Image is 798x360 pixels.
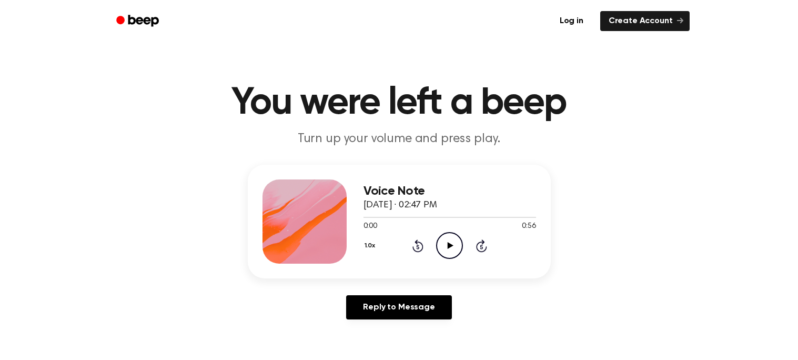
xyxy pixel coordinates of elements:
span: 0:00 [363,221,377,232]
a: Create Account [600,11,690,31]
p: Turn up your volume and press play. [197,131,601,148]
span: [DATE] · 02:47 PM [363,201,437,210]
a: Reply to Message [346,295,451,319]
a: Log in [549,9,594,33]
button: 1.0x [363,237,379,255]
span: 0:56 [522,221,536,232]
h3: Voice Note [363,184,536,198]
a: Beep [109,11,168,32]
h1: You were left a beep [130,84,669,122]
